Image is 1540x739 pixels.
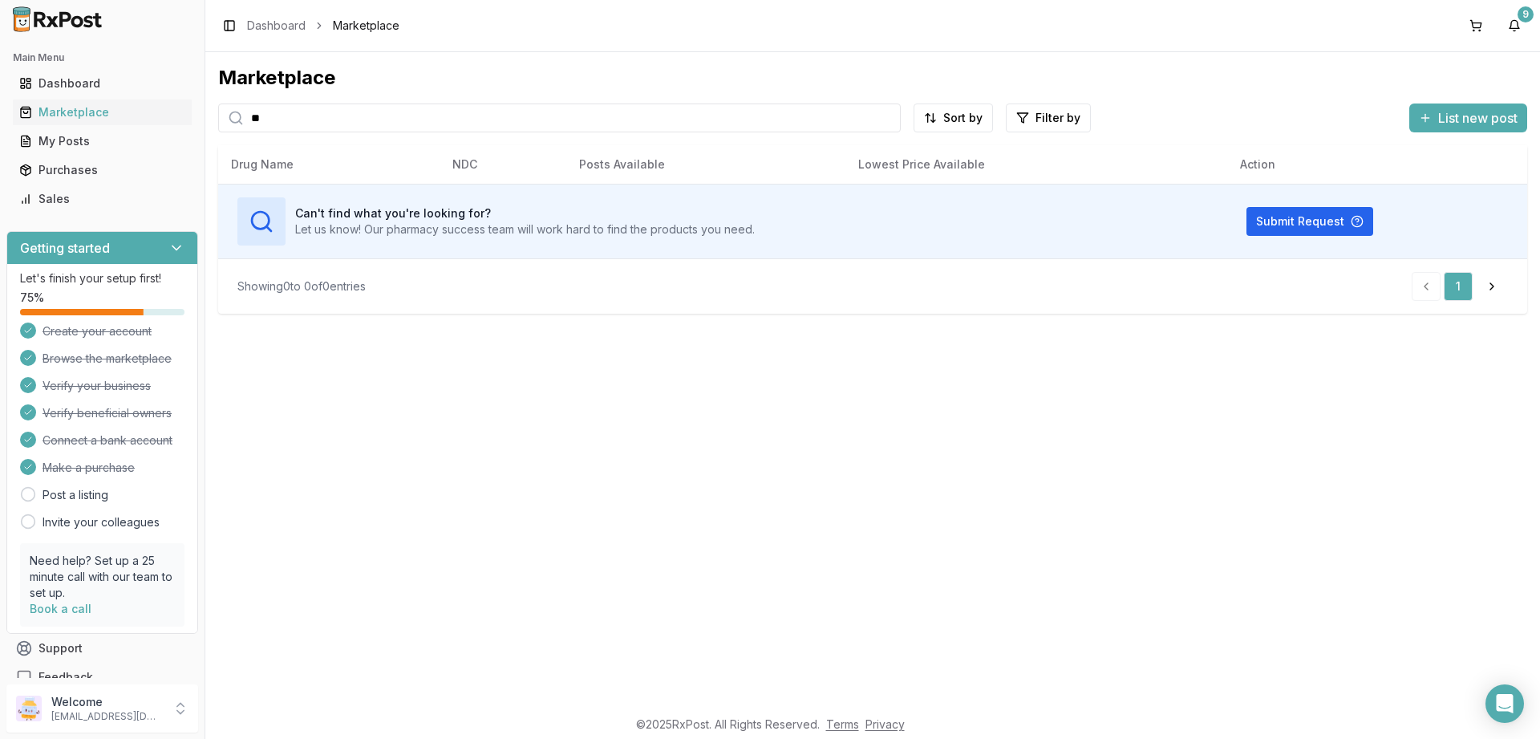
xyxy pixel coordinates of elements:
[295,221,755,238] p: Let us know! Our pharmacy success team will work hard to find the products you need.
[566,145,845,184] th: Posts Available
[13,98,192,127] a: Marketplace
[43,432,172,449] span: Connect a bank account
[1438,108,1518,128] span: List new post
[6,186,198,212] button: Sales
[6,634,198,663] button: Support
[247,18,306,34] a: Dashboard
[13,156,192,185] a: Purchases
[237,278,366,294] div: Showing 0 to 0 of 0 entries
[16,696,42,721] img: User avatar
[20,290,44,306] span: 75 %
[13,127,192,156] a: My Posts
[943,110,983,126] span: Sort by
[1035,110,1080,126] span: Filter by
[6,157,198,183] button: Purchases
[20,270,184,286] p: Let's finish your setup first!
[19,162,185,178] div: Purchases
[6,128,198,154] button: My Posts
[6,6,109,32] img: RxPost Logo
[1444,272,1473,301] a: 1
[1409,112,1527,128] a: List new post
[914,104,993,132] button: Sort by
[38,669,93,685] span: Feedback
[218,65,1527,91] div: Marketplace
[43,378,151,394] span: Verify your business
[13,69,192,98] a: Dashboard
[43,405,172,421] span: Verify beneficial owners
[826,717,859,731] a: Terms
[43,323,152,339] span: Create your account
[43,514,160,530] a: Invite your colleagues
[845,145,1227,184] th: Lowest Price Available
[1246,207,1373,236] button: Submit Request
[13,51,192,64] h2: Main Menu
[51,710,163,723] p: [EMAIL_ADDRESS][DOMAIN_NAME]
[19,75,185,91] div: Dashboard
[43,460,135,476] span: Make a purchase
[1227,145,1527,184] th: Action
[30,553,175,601] p: Need help? Set up a 25 minute call with our team to set up.
[1476,272,1508,301] a: Go to next page
[1412,272,1508,301] nav: pagination
[440,145,566,184] th: NDC
[6,663,198,692] button: Feedback
[13,185,192,213] a: Sales
[43,351,172,367] span: Browse the marketplace
[19,104,185,120] div: Marketplace
[1409,104,1527,132] button: List new post
[6,99,198,125] button: Marketplace
[43,487,108,503] a: Post a listing
[865,717,905,731] a: Privacy
[247,18,399,34] nav: breadcrumb
[30,602,91,615] a: Book a call
[333,18,399,34] span: Marketplace
[1501,13,1527,39] button: 9
[218,145,440,184] th: Drug Name
[1006,104,1091,132] button: Filter by
[1485,684,1524,723] div: Open Intercom Messenger
[19,191,185,207] div: Sales
[19,133,185,149] div: My Posts
[6,71,198,96] button: Dashboard
[295,205,755,221] h3: Can't find what you're looking for?
[1518,6,1534,22] div: 9
[51,694,163,710] p: Welcome
[20,238,110,258] h3: Getting started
